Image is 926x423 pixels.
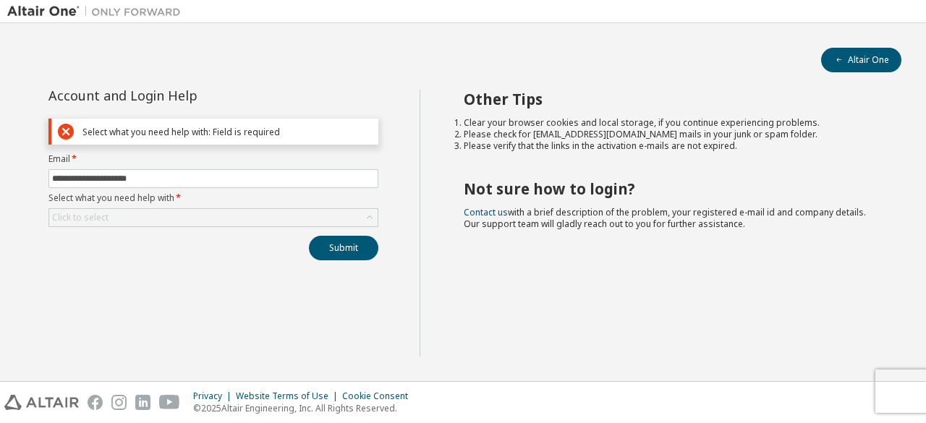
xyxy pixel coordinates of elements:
label: Select what you need help with [48,192,378,204]
li: Please check for [EMAIL_ADDRESS][DOMAIN_NAME] mails in your junk or spam folder. [464,129,876,140]
img: linkedin.svg [135,395,150,410]
p: © 2025 Altair Engineering, Inc. All Rights Reserved. [193,402,417,414]
img: Altair One [7,4,188,19]
label: Email [48,153,378,165]
li: Clear your browser cookies and local storage, if you continue experiencing problems. [464,117,876,129]
div: Click to select [52,212,109,223]
div: Click to select [49,209,378,226]
div: Website Terms of Use [236,390,342,402]
button: Submit [309,236,378,260]
a: Contact us [464,206,508,218]
div: Account and Login Help [48,90,313,101]
h2: Not sure how to login? [464,179,876,198]
button: Altair One [821,48,901,72]
img: facebook.svg [88,395,103,410]
img: youtube.svg [159,395,180,410]
h2: Other Tips [464,90,876,108]
span: with a brief description of the problem, your registered e-mail id and company details. Our suppo... [464,206,866,230]
img: altair_logo.svg [4,395,79,410]
li: Please verify that the links in the activation e-mails are not expired. [464,140,876,152]
div: Cookie Consent [342,390,417,402]
img: instagram.svg [111,395,127,410]
div: Privacy [193,390,236,402]
div: Select what you need help with: Field is required [82,127,372,137]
